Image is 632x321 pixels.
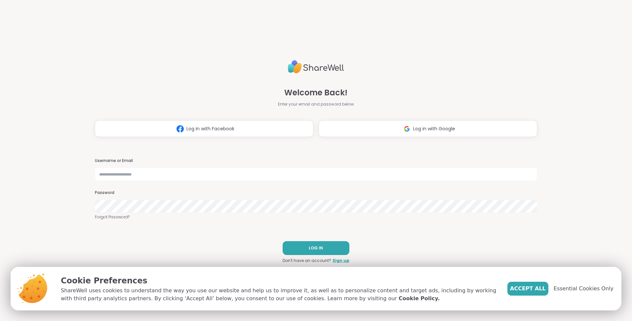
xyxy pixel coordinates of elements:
[95,120,313,137] button: Log in with Facebook
[413,125,455,132] span: Log in with Google
[186,125,234,132] span: Log in with Facebook
[95,190,537,196] h3: Password
[283,241,349,255] button: LOG IN
[399,295,440,303] a: Cookie Policy.
[309,245,323,251] span: LOG IN
[61,275,497,287] p: Cookie Preferences
[284,87,347,99] span: Welcome Back!
[510,285,546,293] span: Accept All
[61,287,497,303] p: ShareWell uses cookies to understand the way you use our website and help us to improve it, as we...
[174,123,186,135] img: ShareWell Logomark
[95,214,537,220] a: Forgot Password?
[554,285,613,293] span: Essential Cookies Only
[95,158,537,164] h3: Username or Email
[401,123,413,135] img: ShareWell Logomark
[333,258,349,264] a: Sign up
[319,120,537,137] button: Log in with Google
[278,101,354,107] span: Enter your email and password below
[288,57,344,76] img: ShareWell Logo
[507,282,548,296] button: Accept All
[283,258,331,264] span: Don't have an account?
